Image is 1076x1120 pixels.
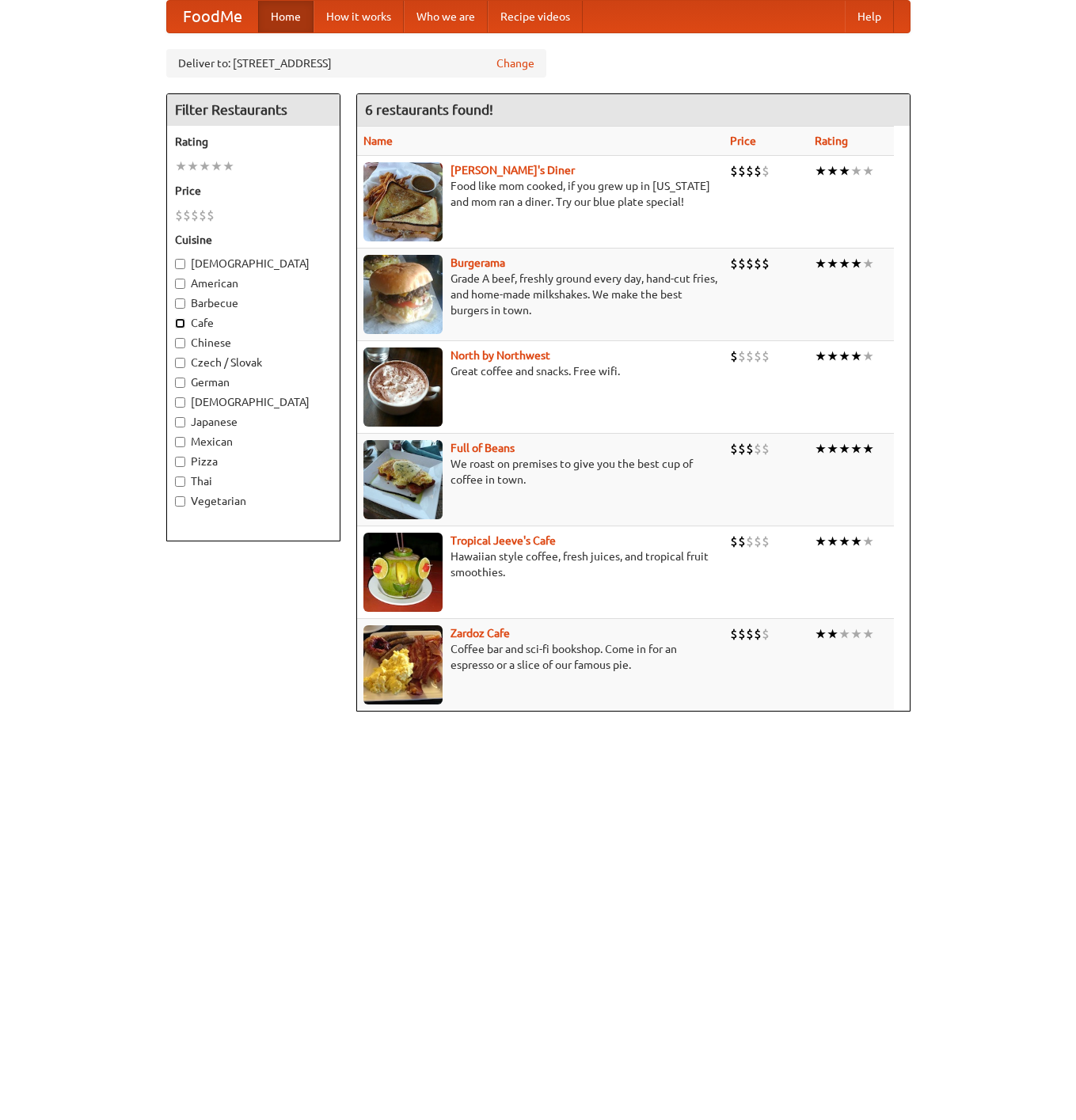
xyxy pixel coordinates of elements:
[175,473,332,489] label: Thai
[815,162,827,180] li: ★
[175,457,185,467] input: Pizza
[738,162,746,180] li: $
[451,164,575,177] b: [PERSON_NAME]'s Diner
[175,434,332,450] label: Mexican
[451,256,505,269] a: Burgerama
[175,414,332,430] label: Japanese
[363,363,717,379] p: Great coffee and snacks. Free wifi.
[754,440,762,457] li: $
[175,318,185,328] input: Cafe
[166,49,546,78] div: Deliver to: [STREET_ADDRESS]
[175,378,185,388] input: German
[738,625,746,643] li: $
[762,533,770,550] li: $
[746,625,754,643] li: $
[183,207,191,224] li: $
[730,135,756,147] a: Price
[365,102,493,117] ng-pluralize: 6 restaurants found!
[762,162,770,180] li: $
[175,374,332,390] label: German
[211,158,222,175] li: ★
[175,256,332,271] label: [DEMOGRAPHIC_DATA]
[850,162,862,180] li: ★
[167,1,258,32] a: FoodMe
[838,347,850,365] li: ★
[175,279,185,289] input: American
[175,496,185,507] input: Vegetarian
[175,358,185,368] input: Czech / Slovak
[738,533,746,550] li: $
[838,255,850,272] li: ★
[363,271,717,318] p: Grade A beef, freshly ground every day, hand-cut fries, and home-made milkshakes. We make the bes...
[451,349,550,362] a: North by Northwest
[738,347,746,365] li: $
[730,625,738,643] li: $
[175,232,332,248] h5: Cuisine
[754,347,762,365] li: $
[404,1,488,32] a: Who we are
[363,135,393,147] a: Name
[850,440,862,457] li: ★
[850,347,862,365] li: ★
[199,158,211,175] li: ★
[175,315,332,331] label: Cafe
[222,158,234,175] li: ★
[850,255,862,272] li: ★
[862,533,874,550] li: ★
[191,207,199,224] li: $
[363,549,717,580] p: Hawaiian style coffee, fresh juices, and tropical fruit smoothies.
[175,338,185,348] input: Chinese
[838,440,850,457] li: ★
[730,255,738,272] li: $
[363,440,443,519] img: beans.jpg
[363,178,717,210] p: Food like mom cooked, if you grew up in [US_STATE] and mom ran a diner. Try our blue plate special!
[363,625,443,704] img: zardoz.jpg
[827,625,838,643] li: ★
[175,335,332,351] label: Chinese
[730,533,738,550] li: $
[850,533,862,550] li: ★
[363,255,443,334] img: burgerama.jpg
[762,625,770,643] li: $
[862,625,874,643] li: ★
[175,355,332,370] label: Czech / Slovak
[451,534,556,547] a: Tropical Jeeve's Cafe
[838,625,850,643] li: ★
[827,347,838,365] li: ★
[175,437,185,447] input: Mexican
[862,162,874,180] li: ★
[496,55,534,71] a: Change
[746,533,754,550] li: $
[451,627,510,640] a: Zardoz Cafe
[815,533,827,550] li: ★
[314,1,404,32] a: How it works
[175,134,332,150] h5: Rating
[175,394,332,410] label: [DEMOGRAPHIC_DATA]
[175,397,185,408] input: [DEMOGRAPHIC_DATA]
[754,255,762,272] li: $
[827,440,838,457] li: ★
[730,440,738,457] li: $
[862,440,874,457] li: ★
[762,440,770,457] li: $
[167,94,340,126] h4: Filter Restaurants
[363,456,717,488] p: We roast on premises to give you the best cup of coffee in town.
[451,442,515,454] a: Full of Beans
[175,493,332,509] label: Vegetarian
[845,1,894,32] a: Help
[815,255,827,272] li: ★
[199,207,207,224] li: $
[827,533,838,550] li: ★
[175,183,332,199] h5: Price
[175,295,332,311] label: Barbecue
[762,347,770,365] li: $
[730,162,738,180] li: $
[738,440,746,457] li: $
[827,162,838,180] li: ★
[862,255,874,272] li: ★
